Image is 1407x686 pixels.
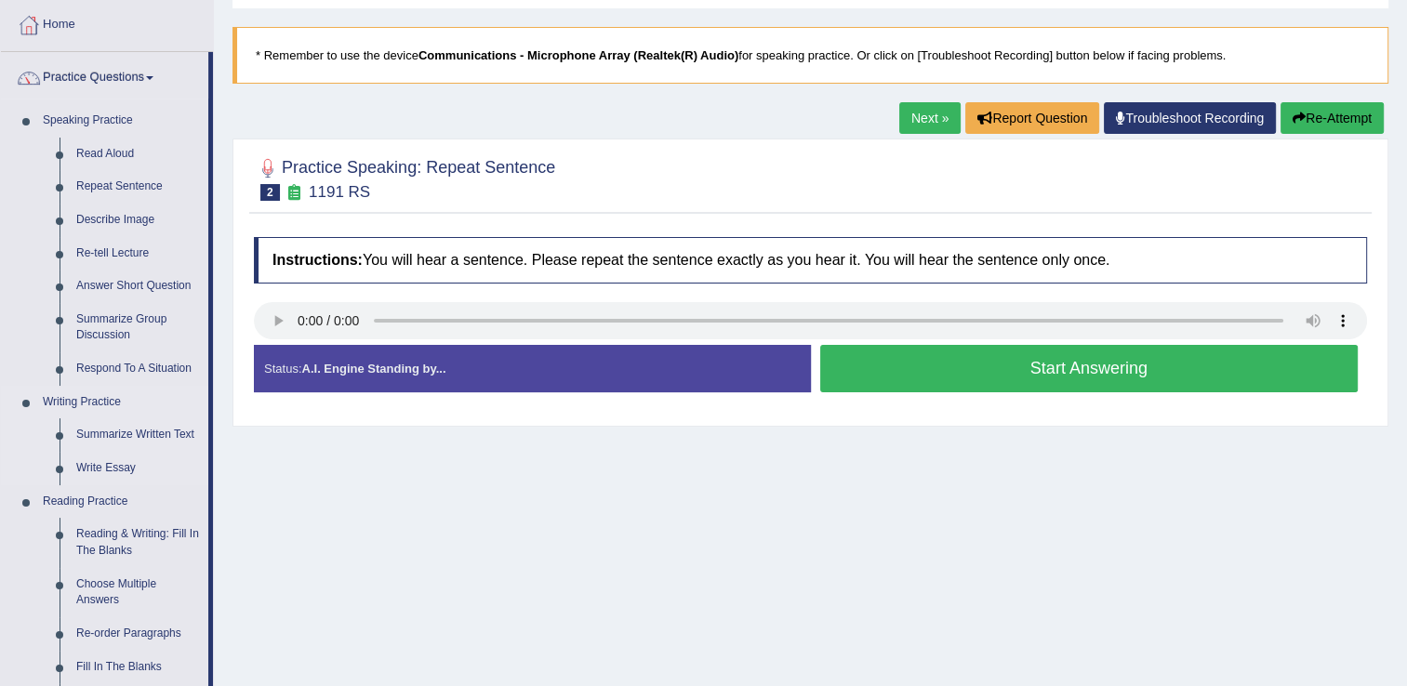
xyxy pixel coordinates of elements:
[68,418,208,452] a: Summarize Written Text
[254,154,555,201] h2: Practice Speaking: Repeat Sentence
[68,568,208,617] a: Choose Multiple Answers
[254,345,811,392] div: Status:
[418,48,738,62] b: Communications - Microphone Array (Realtek(R) Audio)
[68,617,208,651] a: Re-order Paragraphs
[68,204,208,237] a: Describe Image
[254,237,1367,284] h4: You will hear a sentence. Please repeat the sentence exactly as you hear it. You will hear the se...
[68,138,208,171] a: Read Aloud
[68,651,208,684] a: Fill In The Blanks
[260,184,280,201] span: 2
[34,104,208,138] a: Speaking Practice
[965,102,1099,134] button: Report Question
[68,237,208,270] a: Re-tell Lecture
[68,518,208,567] a: Reading & Writing: Fill In The Blanks
[68,452,208,485] a: Write Essay
[272,252,363,268] b: Instructions:
[1104,102,1276,134] a: Troubleshoot Recording
[1,52,208,99] a: Practice Questions
[1281,102,1384,134] button: Re-Attempt
[899,102,961,134] a: Next »
[68,303,208,352] a: Summarize Group Discussion
[232,27,1388,84] blockquote: * Remember to use the device for speaking practice. Or click on [Troubleshoot Recording] button b...
[68,270,208,303] a: Answer Short Question
[34,485,208,519] a: Reading Practice
[820,345,1359,392] button: Start Answering
[309,183,370,201] small: 1191 RS
[68,352,208,386] a: Respond To A Situation
[285,184,304,202] small: Exam occurring question
[68,170,208,204] a: Repeat Sentence
[301,362,445,376] strong: A.I. Engine Standing by...
[34,386,208,419] a: Writing Practice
